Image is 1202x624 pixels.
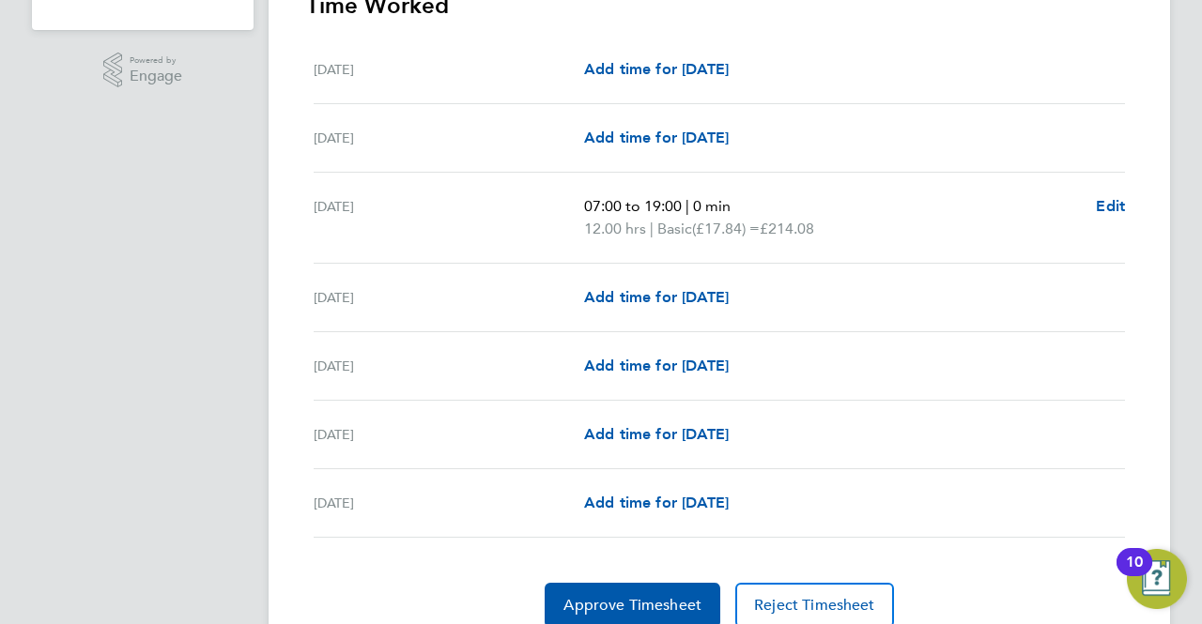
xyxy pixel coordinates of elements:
div: [DATE] [314,195,584,240]
span: Engage [130,68,182,84]
a: Add time for [DATE] [584,286,729,309]
div: [DATE] [314,492,584,514]
span: Add time for [DATE] [584,425,729,443]
a: Edit [1096,195,1125,218]
span: Edit [1096,197,1125,215]
button: Open Resource Center, 10 new notifications [1127,549,1187,609]
span: £214.08 [760,220,814,237]
div: [DATE] [314,58,584,81]
span: Add time for [DATE] [584,357,729,374]
span: Approve Timesheet [563,596,701,615]
span: Powered by [130,53,182,68]
span: 07:00 to 19:00 [584,197,682,215]
div: [DATE] [314,423,584,446]
span: (£17.84) = [692,220,760,237]
a: Add time for [DATE] [584,492,729,514]
span: Add time for [DATE] [584,60,729,78]
span: Reject Timesheet [754,596,875,615]
a: Add time for [DATE] [584,355,729,377]
span: | [686,197,689,215]
a: Powered byEngage [103,53,183,88]
span: Add time for [DATE] [584,129,729,146]
span: 0 min [693,197,731,215]
a: Add time for [DATE] [584,58,729,81]
span: Basic [657,218,692,240]
span: Add time for [DATE] [584,288,729,306]
span: 12.00 hrs [584,220,646,237]
span: | [650,220,654,237]
div: [DATE] [314,355,584,377]
div: 10 [1126,562,1143,586]
div: [DATE] [314,286,584,309]
a: Add time for [DATE] [584,423,729,446]
div: [DATE] [314,127,584,149]
span: Add time for [DATE] [584,494,729,511]
a: Add time for [DATE] [584,127,729,149]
